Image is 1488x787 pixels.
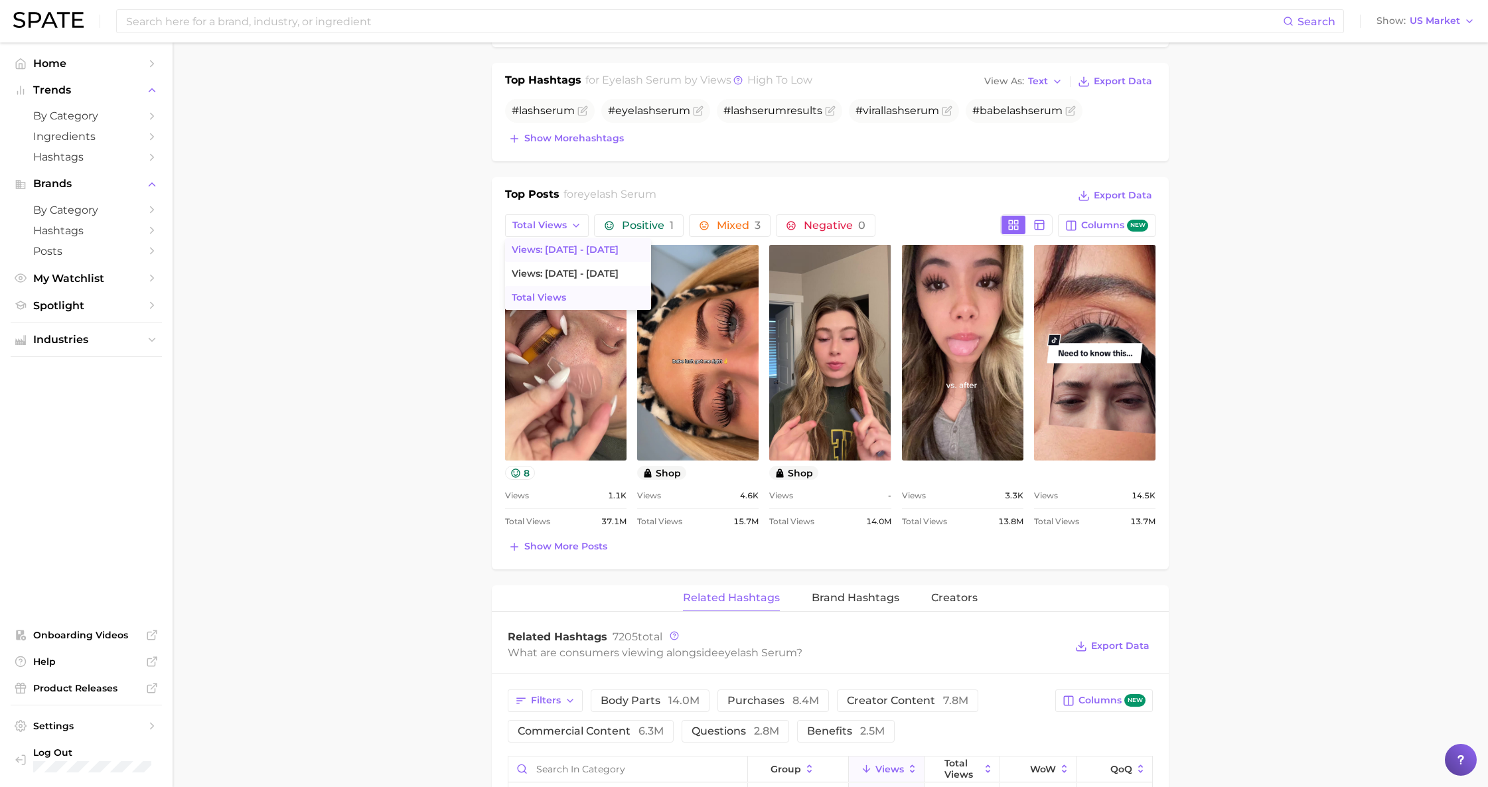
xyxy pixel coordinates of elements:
[577,188,656,200] span: eyelash serum
[608,104,690,117] span: #
[512,220,567,231] span: Total Views
[613,630,662,643] span: total
[771,764,801,774] span: group
[866,514,891,530] span: 14.0m
[11,200,162,220] a: by Category
[622,220,674,231] span: Positive
[752,104,786,117] span: serum
[505,488,529,504] span: Views
[1079,694,1146,707] span: Columns
[638,725,664,737] span: 6.3m
[769,514,814,530] span: Total Views
[825,106,836,116] button: Flag as miscategorized or irrelevant
[33,299,139,312] span: Spotlight
[931,592,978,604] span: Creators
[505,129,627,148] button: Show morehashtags
[33,334,139,346] span: Industries
[942,106,952,116] button: Flag as miscategorized or irrelevant
[1075,72,1155,91] button: Export Data
[11,126,162,147] a: Ingredients
[754,725,779,737] span: 2.8m
[683,592,780,604] span: Related Hashtags
[11,220,162,241] a: Hashtags
[727,695,819,706] span: purchases
[902,514,947,530] span: Total Views
[531,695,561,706] span: Filters
[33,747,163,758] span: Log Out
[524,541,607,552] span: Show more posts
[11,743,162,776] a: Log out. Currently logged in with e-mail mzreik@lashcoholding.com.
[11,295,162,316] a: Spotlight
[925,756,1000,782] button: Total Views
[33,204,139,216] span: by Category
[943,694,968,707] span: 7.8m
[998,514,1023,530] span: 13.8m
[125,10,1283,33] input: Search here for a brand, industry, or ingredient
[807,726,885,737] span: benefits
[1000,756,1076,782] button: WoW
[540,104,575,117] span: serum
[505,238,651,310] ul: Total Views
[11,241,162,261] a: Posts
[1058,214,1155,237] button: Columnsnew
[668,694,700,707] span: 14.0m
[1127,220,1148,232] span: new
[1410,17,1460,25] span: US Market
[792,694,819,707] span: 8.4m
[1028,104,1063,117] span: serum
[11,174,162,194] button: Brands
[693,106,704,116] button: Flag as miscategorized or irrelevant
[512,292,566,303] span: Total Views
[1110,764,1132,774] span: QoQ
[505,537,611,556] button: Show more posts
[33,656,139,668] span: Help
[33,57,139,70] span: Home
[1298,15,1335,28] span: Search
[11,625,162,645] a: Onboarding Videos
[577,106,588,116] button: Flag as miscategorized or irrelevant
[637,514,682,530] span: Total Views
[508,689,583,712] button: Filters
[1091,640,1150,652] span: Export Data
[602,74,682,86] span: eyelash serum
[613,630,638,643] span: 7205
[1072,637,1153,656] button: Export Data
[1034,488,1058,504] span: Views
[601,514,627,530] span: 37.1m
[1030,764,1056,774] span: WoW
[11,147,162,167] a: Hashtags
[858,219,865,232] span: 0
[1081,220,1148,232] span: Columns
[860,725,885,737] span: 2.5m
[717,220,761,231] span: Mixed
[1376,17,1406,25] span: Show
[11,330,162,350] button: Industries
[670,219,674,232] span: 1
[656,104,690,117] span: serum
[11,716,162,736] a: Settings
[637,488,661,504] span: Views
[1077,756,1152,782] button: QoQ
[615,104,656,117] span: eyelash
[33,245,139,257] span: Posts
[856,104,939,117] span: #virallash
[1075,186,1155,205] button: Export Data
[905,104,939,117] span: serum
[512,244,619,255] span: Views: [DATE] - [DATE]
[1028,78,1048,85] span: Text
[11,678,162,698] a: Product Releases
[11,53,162,74] a: Home
[804,220,865,231] span: Negative
[524,133,624,144] span: Show more hashtags
[563,186,656,206] h2: for
[11,268,162,289] a: My Watchlist
[740,488,759,504] span: 4.6k
[33,720,139,732] span: Settings
[847,695,968,706] span: creator content
[902,488,926,504] span: Views
[1055,689,1153,712] button: Columnsnew
[505,214,589,237] button: Total Views
[33,224,139,237] span: Hashtags
[518,726,664,737] span: commercial content
[723,104,822,117] span: #lash results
